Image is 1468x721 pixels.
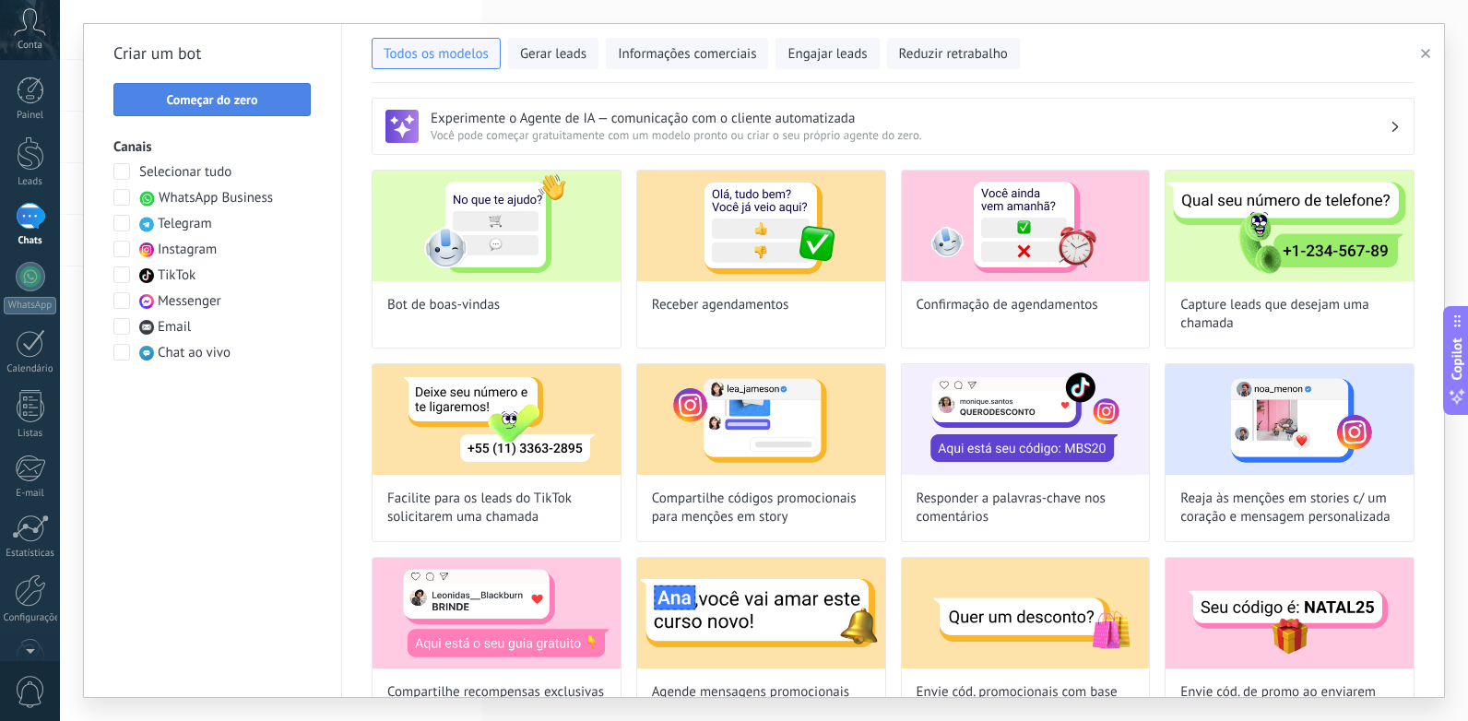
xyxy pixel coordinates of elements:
[899,45,1008,64] span: Reduzir retrabalho
[775,38,879,69] button: Engajar leads
[637,171,885,281] img: Receber agendamentos
[158,266,195,285] span: TikTok
[4,548,57,560] div: Estatísticas
[508,38,598,69] button: Gerar leads
[387,296,500,314] span: Bot de boas-vindas
[387,683,606,720] span: Compartilhe recompensas exclusivas com seguidores
[4,363,57,375] div: Calendário
[1166,558,1414,668] img: Envie cód. de promo ao enviarem palavras-chave na DM no TikTok
[902,171,1150,281] img: Confirmação de agendamentos
[158,241,217,259] span: Instagram
[431,110,1390,127] h3: Experimente o Agente de IA — comunicação com o cliente automatizada
[4,488,57,500] div: E-mail
[1166,171,1414,281] img: Capture leads que desejam uma chamada
[387,490,606,526] span: Facilite para os leads do TikTok solicitarem uma chamada
[4,612,57,624] div: Configurações
[113,39,312,68] h2: Criar um bot
[902,364,1150,475] img: Responder a palavras-chave nos comentários
[917,490,1135,526] span: Responder a palavras-chave nos comentários
[902,558,1150,668] img: Envie cód. promocionais com base em palavras-chave de mensagens
[139,163,231,182] span: Selecionar tudo
[158,215,212,233] span: Telegram
[372,38,501,69] button: Todos os modelos
[113,138,312,156] h3: Canais
[158,318,191,337] span: Email
[787,45,867,64] span: Engajar leads
[618,45,756,64] span: Informações comerciais
[917,296,1098,314] span: Confirmação de agendamentos
[431,127,1390,143] span: Você pode começar gratuitamente com um modelo pronto ou criar o seu próprio agente do zero.
[4,110,57,122] div: Painel
[1448,338,1466,381] span: Copilot
[1180,490,1399,526] span: Reaja às menções em stories c/ um coração e mensagem personalizada
[1180,683,1399,720] span: Envie cód. de promo ao enviarem palavras-chave na DM no TikTok
[4,176,57,188] div: Leads
[4,428,57,440] div: Listas
[166,93,257,106] span: Começar do zero
[373,171,621,281] img: Bot de boas-vindas
[4,297,56,314] div: WhatsApp
[158,344,231,362] span: Chat ao vivo
[637,558,885,668] img: Agende mensagens promocionais sobre eventos, ofertas e muito mais
[4,235,57,247] div: Chats
[652,683,870,720] span: Agende mensagens promocionais sobre eventos, ofertas e muito mais
[384,45,489,64] span: Todos os modelos
[917,683,1135,720] span: Envie cód. promocionais com base em palavras-chave de mensagens
[652,296,789,314] span: Receber agendamentos
[520,45,586,64] span: Gerar leads
[373,364,621,475] img: Facilite para os leads do TikTok solicitarem uma chamada
[606,38,768,69] button: Informações comerciais
[159,189,273,207] span: WhatsApp Business
[18,40,42,52] span: Conta
[373,558,621,668] img: Compartilhe recompensas exclusivas com seguidores
[652,490,870,526] span: Compartilhe códigos promocionais para menções em story
[1166,364,1414,475] img: Reaja às menções em stories c/ um coração e mensagem personalizada
[887,38,1020,69] button: Reduzir retrabalho
[637,364,885,475] img: Compartilhe códigos promocionais para menções em story
[1180,296,1399,333] span: Capture leads que desejam uma chamada
[158,292,221,311] span: Messenger
[113,83,311,116] button: Começar do zero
